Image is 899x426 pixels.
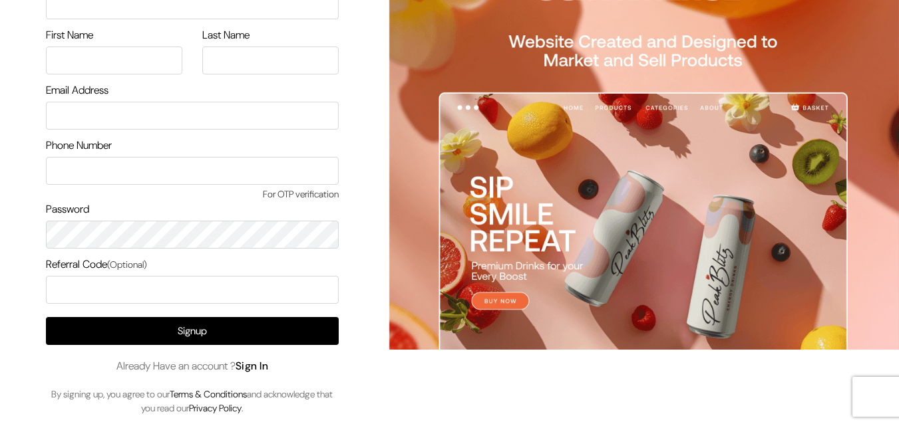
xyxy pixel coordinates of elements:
[46,82,108,98] label: Email Address
[189,402,242,414] a: Privacy Policy
[236,359,269,373] a: Sign In
[170,388,247,400] a: Terms & Conditions
[46,257,147,272] label: Referral Code
[46,201,89,217] label: Password
[107,259,147,270] span: (Optional)
[202,27,250,43] label: Last Name
[46,317,339,345] button: Signup
[46,387,339,415] p: By signing up, you agree to our and acknowledge that you read our .
[46,138,112,154] label: Phone Number
[46,27,93,43] label: First Name
[116,358,269,374] span: Already Have an account ?
[46,187,339,201] span: For OTP verification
